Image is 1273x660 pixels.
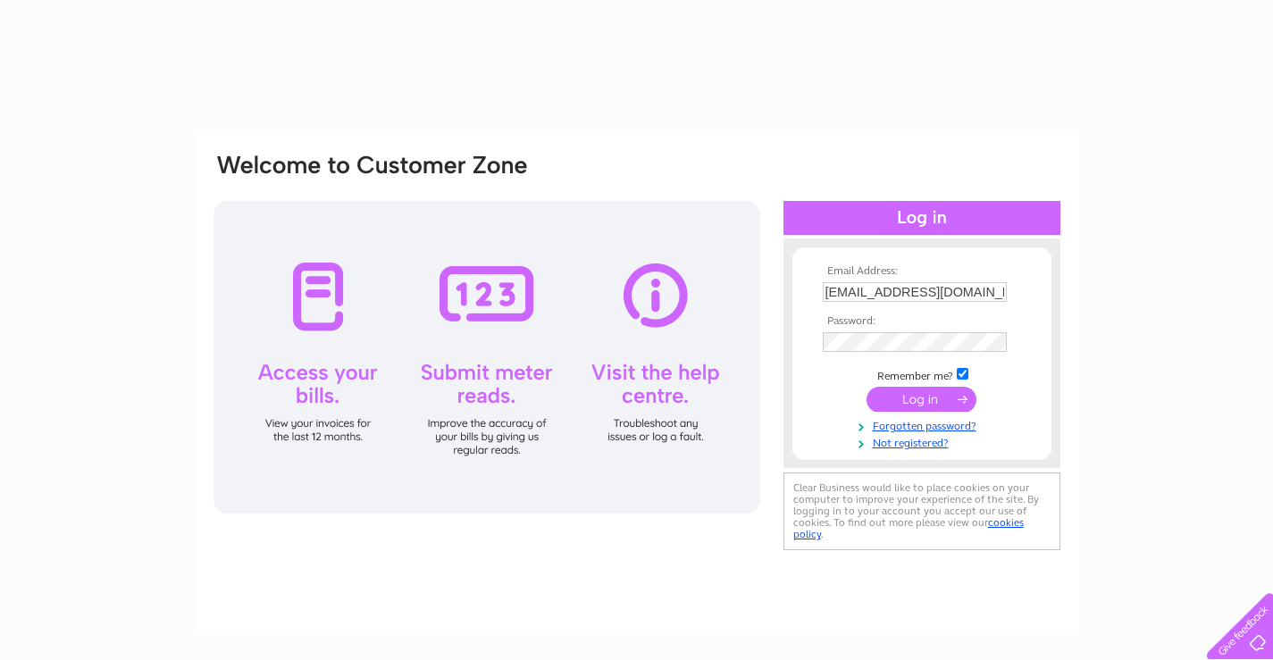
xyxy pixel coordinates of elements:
[793,516,1024,540] a: cookies policy
[783,472,1060,550] div: Clear Business would like to place cookies on your computer to improve your experience of the sit...
[818,365,1026,383] td: Remember me?
[823,416,1026,433] a: Forgotten password?
[818,265,1026,278] th: Email Address:
[867,387,976,412] input: Submit
[818,315,1026,328] th: Password:
[823,433,1026,450] a: Not registered?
